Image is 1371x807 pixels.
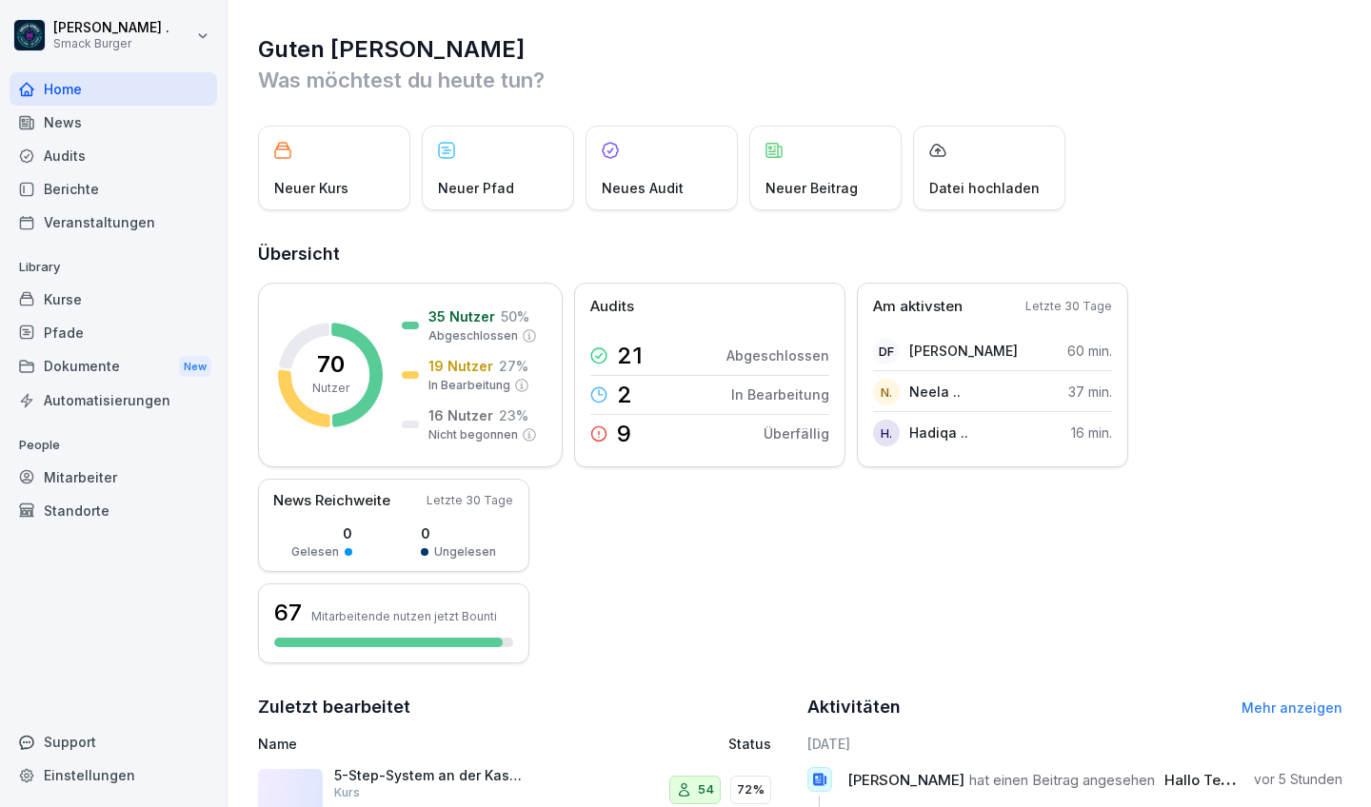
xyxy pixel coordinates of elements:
[873,420,900,446] div: H.
[847,771,964,789] span: [PERSON_NAME]
[258,34,1342,65] h1: Guten [PERSON_NAME]
[909,341,1018,361] p: [PERSON_NAME]
[10,725,217,758] div: Support
[274,597,302,629] h3: 67
[312,380,349,397] p: Nutzer
[10,172,217,206] a: Berichte
[698,780,714,799] p: 54
[53,20,169,36] p: [PERSON_NAME] .
[726,345,829,365] p: Abgeschlossen
[1071,423,1112,443] p: 16 min.
[909,382,961,402] p: Neela ..
[499,405,528,425] p: 23 %
[438,178,514,198] p: Neuer Pfad
[428,426,518,443] p: Nicht begonnen
[53,37,169,50] p: Smack Burger
[334,767,525,784] p: 5-Step-System an der Kasse
[258,734,585,754] p: Name
[10,349,217,384] div: Dokumente
[291,523,352,543] p: 0
[1242,699,1342,716] a: Mehr anzeigen
[617,344,643,367] p: 21
[428,327,518,344] p: Abgeschlossen
[10,461,217,494] a: Mitarbeiter
[428,356,493,376] p: 19 Nutzer
[428,306,495,326] p: 35 Nutzer
[334,784,360,801] p: Kurs
[1068,382,1112,402] p: 37 min.
[737,780,765,799] p: 72%
[909,423,968,443] p: Hadiqa ..
[258,241,1342,267] h2: Übersicht
[617,384,632,406] p: 2
[1254,770,1342,789] p: vor 5 Stunden
[728,734,771,754] p: Status
[10,316,217,349] a: Pfade
[10,206,217,239] a: Veranstaltungen
[10,139,217,172] a: Audits
[499,356,528,376] p: 27 %
[10,384,217,417] a: Automatisierungen
[617,423,631,445] p: 9
[765,178,858,198] p: Neuer Beitrag
[291,543,339,561] p: Gelesen
[10,349,217,384] a: DokumenteNew
[590,296,634,318] p: Audits
[10,106,217,139] a: News
[807,694,901,720] h2: Aktivitäten
[873,338,900,364] div: DF
[501,306,529,326] p: 50 %
[434,543,496,561] p: Ungelesen
[311,609,497,623] p: Mitarbeitende nutzen jetzt Bounti
[274,178,348,198] p: Neuer Kurs
[258,694,794,720] h2: Zuletzt bearbeitet
[873,379,900,405] div: N.
[10,72,217,106] a: Home
[807,734,1343,754] h6: [DATE]
[317,353,345,376] p: 70
[764,423,829,443] p: Überfällig
[1067,341,1112,361] p: 60 min.
[10,494,217,527] a: Standorte
[273,490,390,512] p: News Reichweite
[602,178,684,198] p: Neues Audit
[428,405,493,425] p: 16 Nutzer
[873,296,963,318] p: Am aktivsten
[10,283,217,316] a: Kurse
[10,430,217,461] p: People
[1025,298,1112,315] p: Letzte 30 Tage
[421,523,496,543] p: 0
[10,758,217,792] a: Einstellungen
[929,178,1040,198] p: Datei hochladen
[427,492,513,509] p: Letzte 30 Tage
[179,356,211,378] div: New
[969,771,1155,789] span: hat einen Beitrag angesehen
[258,65,1342,95] p: Was möchtest du heute tun?
[10,252,217,283] p: Library
[731,384,829,404] p: In Bearbeitung
[428,377,510,394] p: In Bearbeitung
